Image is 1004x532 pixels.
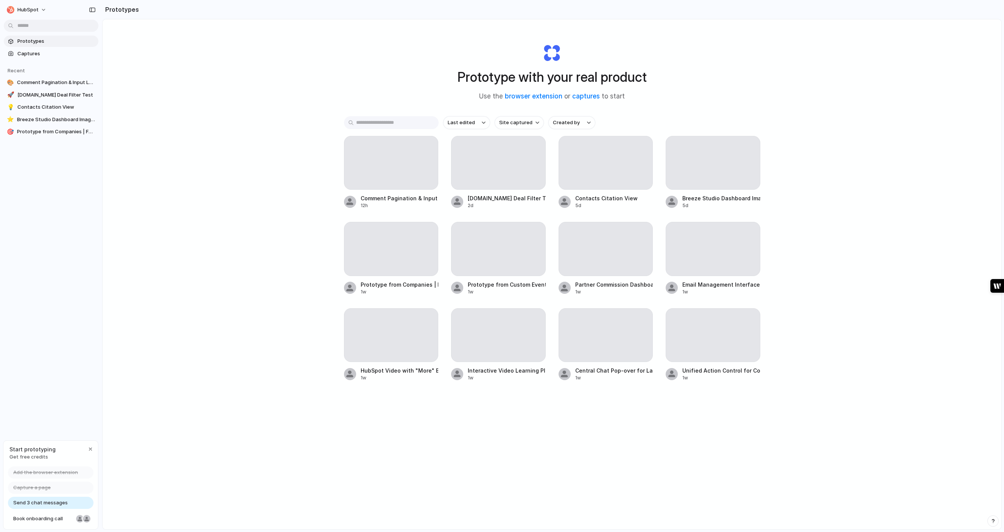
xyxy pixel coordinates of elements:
div: Contacts Citation View [575,194,638,202]
a: Central Chat Pop-over for Landing Pages1w [559,308,653,381]
div: 1w [361,289,439,295]
a: Captures [4,48,98,59]
a: Unified Action Control for Contact Buttons1w [666,308,760,381]
a: 🎨Comment Pagination & Input Layout [4,77,98,88]
div: Partner Commission Dashboard [575,281,653,289]
a: Prototype from Companies | FPL Sourcing1w [344,222,439,295]
div: 12h [361,202,439,209]
span: Recent [8,67,25,73]
div: 1w [468,289,546,295]
div: 1w [575,289,653,295]
a: captures [572,92,600,100]
div: Nicole Kubica [75,514,84,523]
a: Partner Commission Dashboard1w [559,222,653,295]
div: ⭐ [7,116,14,123]
div: 5d [575,202,638,209]
div: HubSpot Video with "More" Button [361,367,439,374]
button: Created by [548,116,595,129]
div: Prototype from Companies | FPL Sourcing [361,281,439,289]
a: 🎯Prototype from Companies | FPL Sourcing [4,126,98,137]
a: browser extension [505,92,562,100]
a: Email Management Interface Update1w [666,222,760,295]
a: 💡Contacts Citation View [4,101,98,113]
div: 1w [682,289,760,295]
a: Contacts Citation View5d [559,136,653,209]
span: Breeze Studio Dashboard Image Fix [17,116,95,123]
div: Interactive Video Learning Platform [468,367,546,374]
a: Interactive Video Learning Platform1w [451,308,546,381]
div: 1w [575,374,653,381]
div: 1w [682,374,760,381]
button: HubSpot [4,4,50,16]
div: 2d [468,202,546,209]
span: Created by [553,119,580,126]
a: [DOMAIN_NAME] Deal Filter Test2d [451,136,546,209]
div: 5d [682,202,760,209]
span: Start prototyping [9,445,56,453]
span: HubSpot [17,6,39,14]
div: 🚀 [7,91,14,99]
a: ⭐Breeze Studio Dashboard Image Fix [4,114,98,125]
span: Add the browser extension [13,469,78,476]
div: Email Management Interface Update [682,281,760,289]
h2: Prototypes [102,5,139,14]
div: 🎯 [7,128,14,136]
a: Prototype from Custom Events Management1w [451,222,546,295]
div: Unified Action Control for Contact Buttons [682,367,760,374]
span: Book onboarding call [13,515,73,523]
span: Last edited [448,119,475,126]
a: Book onboarding call [8,513,93,525]
span: Capture a page [13,484,51,491]
span: Comment Pagination & Input Layout [17,79,95,86]
a: Prototypes [4,36,98,47]
div: Central Chat Pop-over for Landing Pages [575,367,653,374]
div: 💡 [7,103,14,111]
div: Breeze Studio Dashboard Image Fix [682,194,760,202]
span: Prototypes [17,37,95,45]
div: Prototype from Custom Events Management [468,281,546,289]
button: Site captured [495,116,544,129]
span: Contacts Citation View [17,103,95,111]
a: Comment Pagination & Input Layout12h [344,136,439,209]
div: Comment Pagination & Input Layout [361,194,439,202]
div: 🎨 [7,79,14,86]
a: Breeze Studio Dashboard Image Fix5d [666,136,760,209]
span: Captures [17,50,95,58]
span: Prototype from Companies | FPL Sourcing [17,128,95,136]
div: 1w [361,374,439,381]
div: 1w [468,374,546,381]
span: Use the or to start [479,92,625,101]
a: 🚀[DOMAIN_NAME] Deal Filter Test [4,89,98,101]
div: Christian Iacullo [82,514,91,523]
div: [DOMAIN_NAME] Deal Filter Test [468,194,546,202]
span: Site captured [499,119,532,126]
span: Get free credits [9,453,56,461]
button: Last edited [443,116,490,129]
span: Send 3 chat messages [13,499,68,507]
a: HubSpot Video with "More" Button1w [344,308,439,381]
span: [DOMAIN_NAME] Deal Filter Test [17,91,95,99]
h1: Prototype with your real product [458,67,647,87]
